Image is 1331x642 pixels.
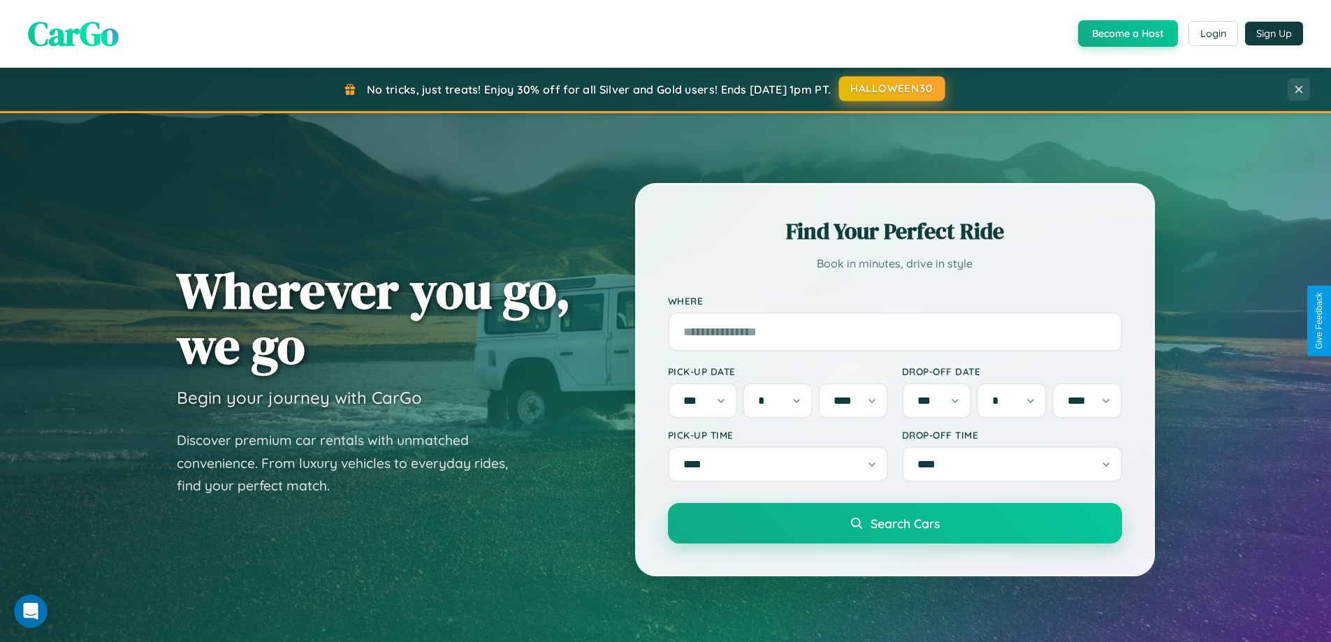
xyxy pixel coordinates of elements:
[14,594,48,628] iframe: Intercom live chat
[902,429,1122,441] label: Drop-off Time
[668,429,888,441] label: Pick-up Time
[1314,293,1324,349] div: Give Feedback
[1245,22,1303,45] button: Sign Up
[668,254,1122,274] p: Book in minutes, drive in style
[177,387,422,408] h3: Begin your journey with CarGo
[1188,21,1238,46] button: Login
[668,295,1122,307] label: Where
[28,10,119,57] span: CarGo
[367,82,831,96] span: No tricks, just treats! Enjoy 30% off for all Silver and Gold users! Ends [DATE] 1pm PT.
[668,365,888,377] label: Pick-up Date
[177,429,526,497] p: Discover premium car rentals with unmatched convenience. From luxury vehicles to everyday rides, ...
[668,503,1122,543] button: Search Cars
[668,216,1122,247] h2: Find Your Perfect Ride
[871,516,940,531] span: Search Cars
[177,263,571,373] h1: Wherever you go, we go
[902,365,1122,377] label: Drop-off Date
[839,76,945,101] button: HALLOWEEN30
[1078,20,1178,47] button: Become a Host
